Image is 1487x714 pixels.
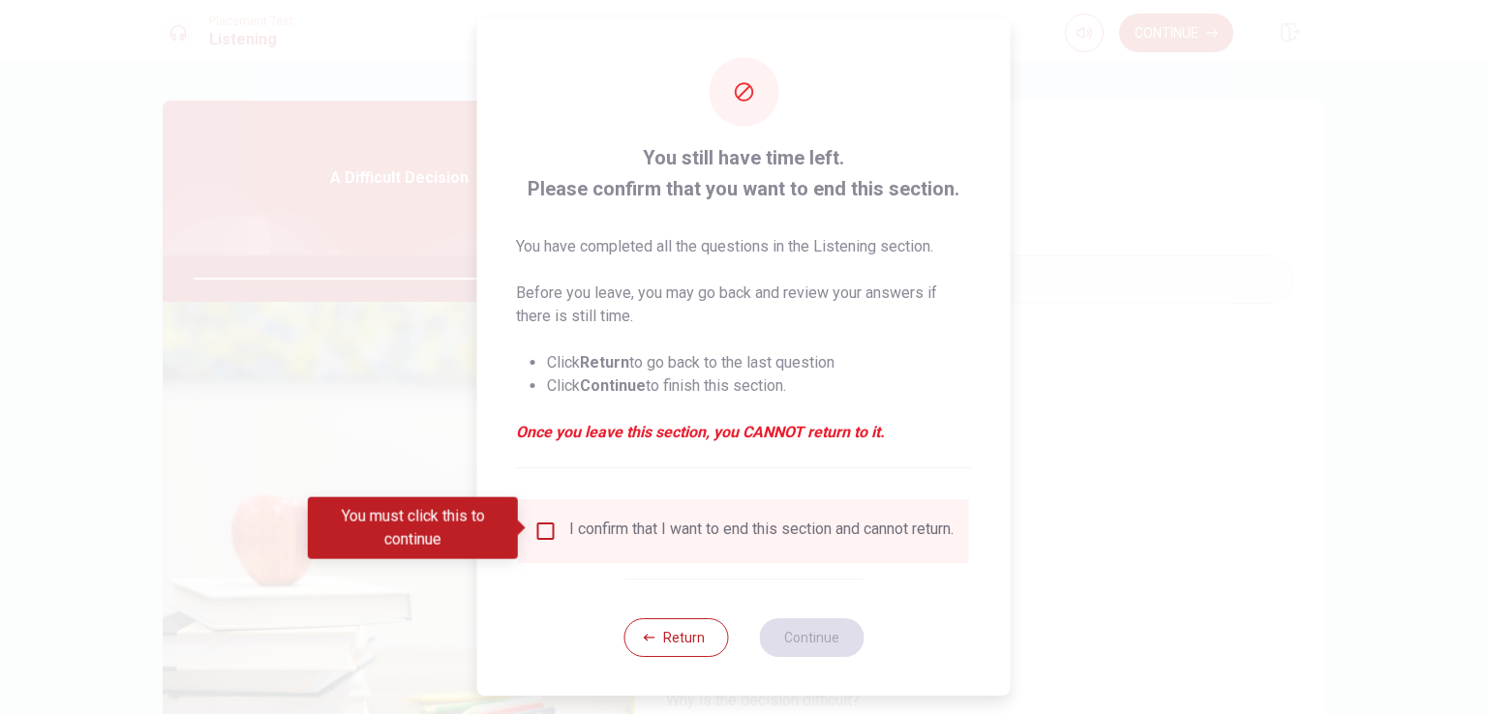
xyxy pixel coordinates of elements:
[623,618,728,657] button: Return
[580,376,646,395] strong: Continue
[534,520,558,543] span: You must click this to continue
[308,497,518,559] div: You must click this to continue
[547,351,972,374] li: Click to go back to the last question
[516,142,972,204] span: You still have time left. Please confirm that you want to end this section.
[580,353,629,372] strong: Return
[759,618,864,657] button: Continue
[516,421,972,444] em: Once you leave this section, you CANNOT return to it.
[569,520,954,543] div: I confirm that I want to end this section and cannot return.
[516,235,972,258] p: You have completed all the questions in the Listening section.
[547,374,972,398] li: Click to finish this section.
[516,282,972,328] p: Before you leave, you may go back and review your answers if there is still time.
